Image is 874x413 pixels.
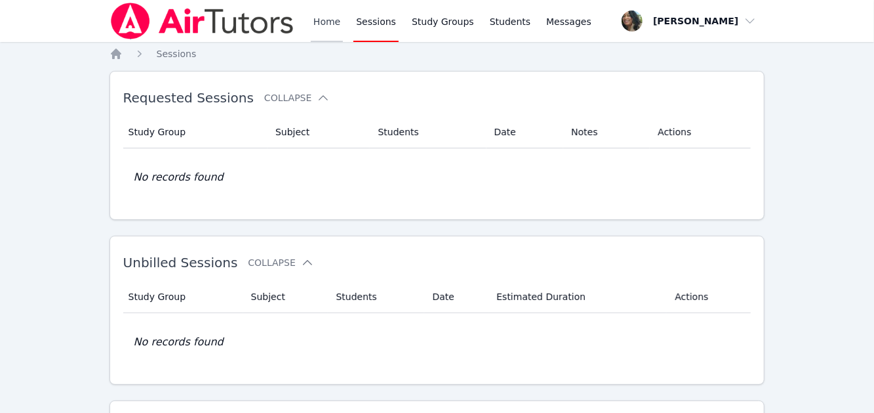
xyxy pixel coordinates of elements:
th: Estimated Duration [488,281,667,313]
td: No records found [123,313,751,371]
th: Notes [563,116,650,148]
button: Collapse [264,91,330,104]
th: Students [370,116,486,148]
span: Messages [546,15,591,28]
span: Requested Sessions [123,90,254,106]
span: Sessions [157,49,197,59]
img: Air Tutors [109,3,295,39]
a: Sessions [157,47,197,60]
th: Actions [667,281,751,313]
th: Study Group [123,116,268,148]
th: Actions [650,116,751,148]
span: Unbilled Sessions [123,255,238,271]
th: Study Group [123,281,243,313]
th: Subject [243,281,328,313]
th: Subject [268,116,370,148]
th: Date [487,116,564,148]
td: No records found [123,148,751,206]
th: Date [424,281,488,313]
button: Collapse [248,256,313,269]
th: Students [328,281,424,313]
nav: Breadcrumb [109,47,765,60]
